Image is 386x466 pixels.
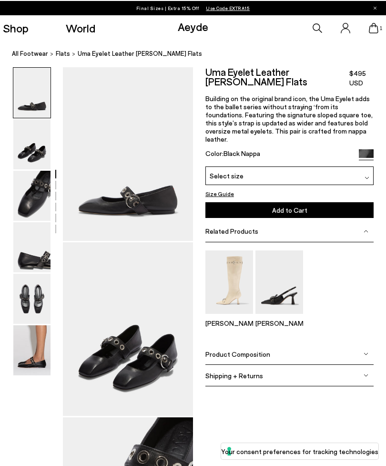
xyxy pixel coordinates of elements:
a: Flats [56,48,70,58]
p: Building on the original brand icon, the Uma Eyelet adds to the ballet series without straying ‘f... [205,93,374,142]
img: Uma Eyelet Leather Mary-Janes Flats - Image 2 [13,118,51,168]
img: svg%3E [364,372,368,377]
span: Uma Eyelet Leather [PERSON_NAME] Flats [78,48,202,58]
p: [PERSON_NAME] [205,318,253,326]
a: All Footwear [12,48,48,58]
div: Color: [205,148,354,159]
h2: Uma Eyelet Leather [PERSON_NAME] Flats [205,66,349,85]
button: Add to Cart [205,201,374,217]
span: $495 USD [349,68,374,87]
img: Vivian Eyelet High Boots [205,249,253,313]
span: Product Composition [205,349,270,357]
span: 1 [378,25,383,30]
p: [PERSON_NAME] [255,318,303,326]
a: Vivian Eyelet High Boots [PERSON_NAME] [205,306,253,326]
a: World [66,21,95,33]
span: Flats [56,49,70,56]
img: Uma Eyelet Leather Mary-Janes Flats - Image 6 [13,324,51,374]
button: Size Guide [205,188,234,197]
img: svg%3E [364,351,368,355]
span: Select size [210,170,244,180]
img: Uma Eyelet Leather Mary-Janes Flats - Image 5 [13,273,51,323]
a: Shop [3,21,29,33]
span: Related Products [205,226,258,234]
span: Add to Cart [272,205,307,213]
label: Your consent preferences for tracking technologies [221,445,378,456]
span: Navigate to /collections/ss25-final-sizes [206,4,250,10]
img: Tara Eyelet Pumps [255,249,303,313]
a: Aeyde [178,19,208,32]
img: svg%3E [364,228,368,233]
span: Shipping + Returns [205,371,263,379]
img: Uma Eyelet Leather Mary-Janes Flats - Image 4 [13,221,51,271]
img: Uma Eyelet Leather Mary-Janes Flats - Image 3 [13,170,51,220]
a: 1 [369,22,378,32]
a: Tara Eyelet Pumps [PERSON_NAME] [255,306,303,326]
img: svg%3E [365,175,369,179]
img: Uma Eyelet Leather Mary-Janes Flats - Image 1 [13,67,51,117]
span: Black Nappa [223,148,260,156]
p: Final Sizes | Extra 15% Off [136,2,250,12]
nav: breadcrumb [12,40,386,66]
button: Your consent preferences for tracking technologies [221,442,378,458]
